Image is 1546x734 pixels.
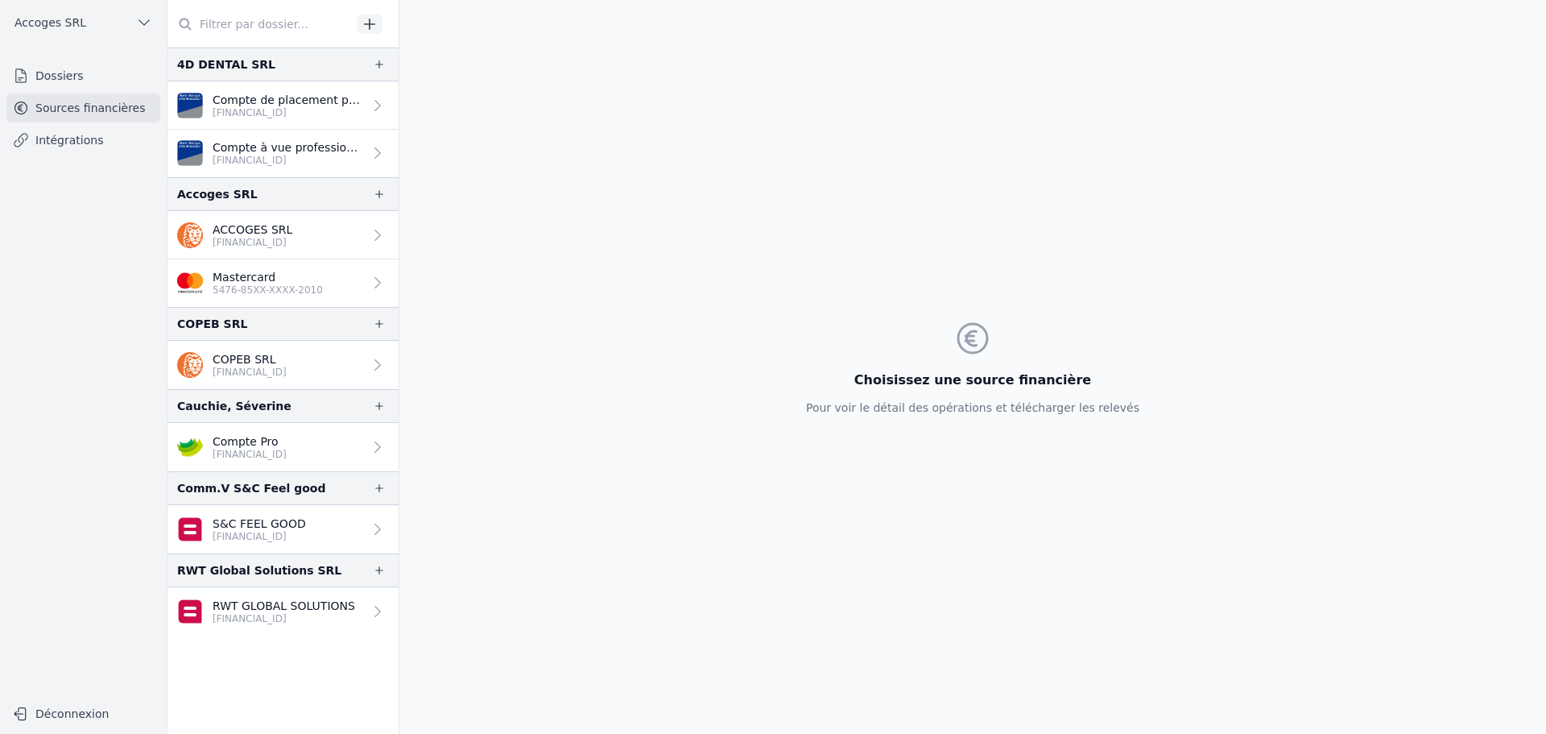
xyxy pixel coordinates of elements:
[177,396,291,416] div: Cauchie, Séverine
[213,530,306,543] p: [FINANCIAL_ID]
[167,587,399,636] a: RWT GLOBAL SOLUTIONS [FINANCIAL_ID]
[177,434,203,460] img: crelan.png
[213,448,287,461] p: [FINANCIAL_ID]
[6,10,160,35] button: Accoges SRL
[806,371,1139,390] h3: Choisissez une source financière
[167,81,399,130] a: Compte de placement professionnel [FINANCIAL_ID]
[213,433,287,450] p: Compte Pro
[213,284,323,297] p: 5476-85XX-XXXX-2010
[177,270,203,296] img: imageedit_2_6530439554.png
[213,612,355,625] p: [FINANCIAL_ID]
[167,423,399,471] a: Compte Pro [FINANCIAL_ID]
[6,126,160,155] a: Intégrations
[177,140,203,166] img: VAN_BREDA_JVBABE22XXX.png
[177,185,258,204] div: Accoges SRL
[167,10,351,39] input: Filtrer par dossier...
[213,139,363,156] p: Compte à vue professionnel
[167,505,399,554] a: S&C FEEL GOOD [FINANCIAL_ID]
[213,351,287,367] p: COPEB SRL
[177,599,203,624] img: belfius.png
[213,516,306,532] p: S&C FEEL GOOD
[167,259,399,307] a: Mastercard 5476-85XX-XXXX-2010
[177,93,203,118] img: VAN_BREDA_JVBABE22XXX.png
[177,561,341,580] div: RWT Global Solutions SRL
[6,93,160,122] a: Sources financières
[177,352,203,378] img: ing.png
[806,400,1139,416] p: Pour voir le détail des opérations et télécharger les relevés
[167,341,399,389] a: COPEB SRL [FINANCIAL_ID]
[213,222,292,238] p: ACCOGES SRL
[213,92,363,108] p: Compte de placement professionnel
[167,130,399,177] a: Compte à vue professionnel [FINANCIAL_ID]
[177,55,275,74] div: 4D DENTAL SRL
[213,154,363,167] p: [FINANCIAL_ID]
[213,106,363,119] p: [FINANCIAL_ID]
[177,314,247,334] div: COPEB SRL
[6,61,160,90] a: Dossiers
[177,516,203,542] img: belfius.png
[213,269,323,285] p: Mastercard
[213,366,287,379] p: [FINANCIAL_ID]
[6,701,160,727] button: Déconnexion
[213,236,292,249] p: [FINANCIAL_ID]
[167,211,399,259] a: ACCOGES SRL [FINANCIAL_ID]
[177,222,203,248] img: ing.png
[213,598,355,614] p: RWT GLOBAL SOLUTIONS
[177,479,325,498] div: Comm.V S&C Feel good
[14,15,86,31] span: Accoges SRL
